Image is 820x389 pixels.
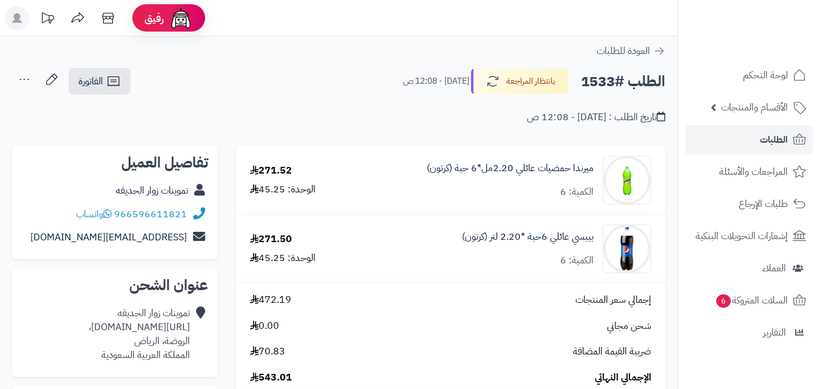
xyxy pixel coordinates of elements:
[427,161,594,175] a: ميرندا حمضيات عائلي 2.20مل*6 حبة (كرتون)
[685,125,813,154] a: الطلبات
[685,61,813,90] a: لوحة التحكم
[250,232,292,246] div: 271.50
[22,278,208,293] h2: عنوان الشحن
[250,345,285,359] span: 70.83
[603,156,651,205] img: 1747544486-c60db756-6ee7-44b0-a7d4-ec449800-90x90.jpg
[685,286,813,315] a: السلات المتروكة6
[250,183,316,197] div: الوحدة: 45.25
[32,6,63,33] a: تحديثات المنصة
[685,157,813,186] a: المراجعات والأسئلة
[527,110,665,124] div: تاريخ الطلب : [DATE] - 12:08 ص
[403,75,469,87] small: [DATE] - 12:08 ص
[581,69,665,94] h2: الطلب #1533
[603,225,651,273] img: 1747594021-514wrKpr-GL._AC_SL1500-90x90.jpg
[719,163,788,180] span: المراجعات والأسئلة
[560,185,594,199] div: الكمية: 6
[685,254,813,283] a: العملاء
[116,183,188,198] a: تموينات زوار الحديقه
[573,345,651,359] span: ضريبة القيمة المضافة
[715,292,788,309] span: السلات المتروكة
[250,319,279,333] span: 0.00
[30,230,187,245] a: [EMAIL_ADDRESS][DOMAIN_NAME]
[760,131,788,148] span: الطلبات
[78,74,103,89] span: الفاتورة
[250,251,316,265] div: الوحدة: 45.25
[716,294,731,308] span: 6
[69,68,130,95] a: الفاتورة
[607,319,651,333] span: شحن مجاني
[737,9,808,35] img: logo-2.png
[471,69,568,94] button: بانتظار المراجعة
[169,6,193,30] img: ai-face.png
[685,318,813,347] a: التقارير
[597,44,650,58] span: العودة للطلبات
[144,11,164,25] span: رفيق
[763,324,786,341] span: التقارير
[22,155,208,170] h2: تفاصيل العميل
[114,207,187,222] a: 966596611821
[560,254,594,268] div: الكمية: 6
[250,293,291,307] span: 472.19
[250,164,292,178] div: 271.52
[89,306,190,362] div: تموينات زوار الحديقه [URL][DOMAIN_NAME]، الروضة، الرياض المملكة العربية السعودية
[739,195,788,212] span: طلبات الإرجاع
[685,222,813,251] a: إشعارات التحويلات البنكية
[721,99,788,116] span: الأقسام والمنتجات
[762,260,786,277] span: العملاء
[696,228,788,245] span: إشعارات التحويلات البنكية
[743,67,788,84] span: لوحة التحكم
[685,189,813,218] a: طلبات الإرجاع
[250,371,292,385] span: 543.01
[76,207,112,222] a: واتساب
[595,371,651,385] span: الإجمالي النهائي
[575,293,651,307] span: إجمالي سعر المنتجات
[462,230,594,244] a: بيبسي عائلي 6حبة *2.20 لتر (كرتون)
[597,44,665,58] a: العودة للطلبات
